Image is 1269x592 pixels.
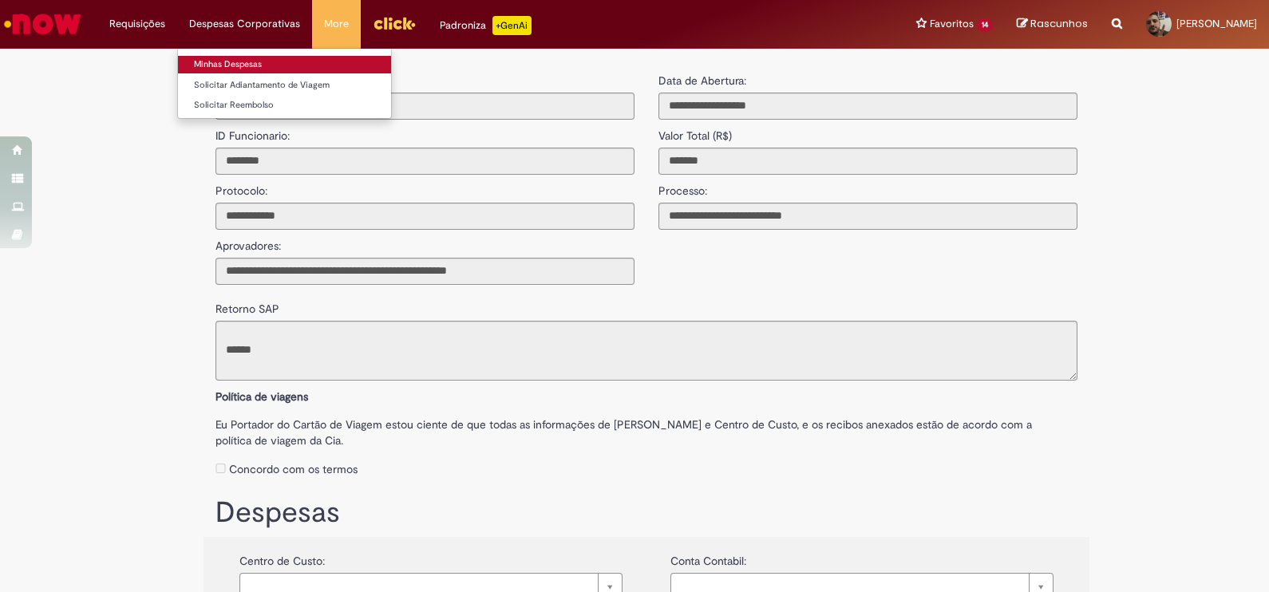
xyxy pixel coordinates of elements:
div: Padroniza [440,16,532,35]
label: Aprovadores: [215,230,281,254]
a: Solicitar Reembolso [178,97,391,114]
span: Requisições [109,16,165,32]
p: +GenAi [492,16,532,35]
label: Concordo com os termos [229,461,358,477]
label: Eu Portador do Cartão de Viagem estou ciente de que todas as informações de [PERSON_NAME] e Centr... [215,408,1077,448]
label: Centro de Custo: [239,545,325,569]
span: More [324,16,349,32]
label: Retorno SAP [215,293,279,317]
img: click_logo_yellow_360x200.png [373,11,416,35]
h1: Despesas [215,497,1077,529]
span: Rascunhos [1030,16,1088,31]
label: Processo: [658,175,707,199]
span: 14 [977,18,993,32]
a: Minhas Despesas [178,56,391,73]
a: Rascunhos [1017,17,1088,32]
label: Conta Contabil: [670,545,746,569]
img: ServiceNow [2,8,84,40]
label: ID Funcionario: [215,120,290,144]
span: Favoritos [930,16,974,32]
label: Data de Abertura: [658,73,746,89]
ul: Despesas Corporativas [177,48,392,119]
a: Solicitar Adiantamento de Viagem [178,77,391,94]
label: Valor Total (R$) [658,120,732,144]
span: [PERSON_NAME] [1176,17,1257,30]
b: Política de viagens [215,389,308,404]
span: Despesas Corporativas [189,16,300,32]
label: Protocolo: [215,175,267,199]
